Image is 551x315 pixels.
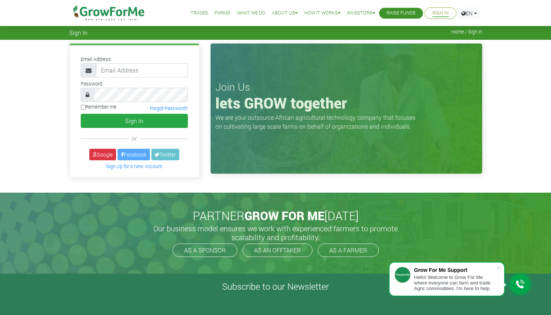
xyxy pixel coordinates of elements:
[272,9,298,17] a: About Us
[237,9,265,17] a: What We Do
[304,9,340,17] a: How it Works
[81,134,188,143] div: or
[387,9,416,17] a: Raise Funds
[458,7,480,19] a: EN
[81,56,112,63] label: Email Address:
[244,208,324,224] span: GROW FOR ME
[243,244,313,257] a: AS AN OFFTAKER
[9,281,542,292] h4: Subscribe to our Newsletter
[414,274,497,291] div: Hello! Welcome to Grow For Me where everyone can farm and trade Agric commodities. I'm here to help.
[347,9,375,17] a: Investors
[432,9,449,17] a: Sign In
[215,9,230,17] a: Farms
[190,9,208,17] a: Trades
[215,113,420,131] p: We are your outsource African agricultural technology company that focuses on cultivating large s...
[318,244,379,257] a: AS A FARMER
[81,105,86,110] input: Remember me
[414,267,497,273] div: Grow For Me Support
[106,163,162,169] a: Sign Up for a New Account
[81,114,188,128] button: Sign In
[451,29,482,35] span: Home / Sign In
[89,149,116,160] a: Google
[69,29,87,36] span: Sign In
[81,103,116,110] label: Remember me
[173,244,237,257] a: AS A SPONSOR
[72,209,479,223] h2: PARTNER [DATE]
[145,224,406,242] h5: Our business model ensures we work with experienced farmers to promote scalability and profitabil...
[150,105,188,111] a: Forgot Password?
[81,80,103,87] label: Password:
[215,94,477,112] h1: lets GROW together
[96,63,188,77] input: Email Address
[215,81,477,93] h3: Join Us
